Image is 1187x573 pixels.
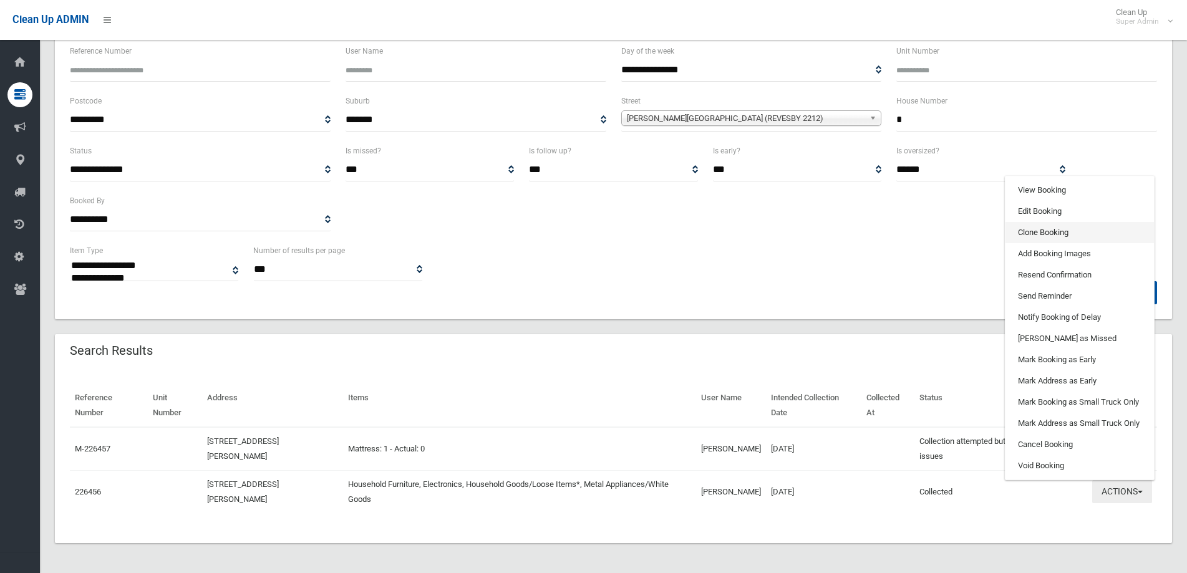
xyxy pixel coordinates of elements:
a: View Booking [1005,180,1154,201]
a: 226456 [75,487,101,496]
td: Household Furniture, Electronics, Household Goods/Loose Items*, Metal Appliances/White Goods [343,470,696,513]
a: Resend Confirmation [1005,264,1154,286]
label: Is follow up? [529,144,571,158]
th: Reference Number [70,384,148,427]
a: Edit Booking [1005,201,1154,222]
label: Is early? [713,144,740,158]
label: Reference Number [70,44,132,58]
a: Void Booking [1005,455,1154,476]
th: Intended Collection Date [766,384,861,427]
th: Unit Number [148,384,203,427]
label: User Name [346,44,383,58]
a: Mark Address as Small Truck Only [1005,413,1154,434]
label: Unit Number [896,44,939,58]
small: Super Admin [1116,17,1159,26]
a: Mark Booking as Early [1005,349,1154,370]
label: House Number [896,94,947,108]
a: Cancel Booking [1005,434,1154,455]
a: Clone Booking [1005,222,1154,243]
th: Collected At [861,384,914,427]
a: M-226457 [75,444,110,453]
a: [PERSON_NAME] as Missed [1005,328,1154,349]
label: Is oversized? [896,144,939,158]
label: Status [70,144,92,158]
label: Is missed? [346,144,381,158]
label: Item Type [70,244,103,258]
th: Items [343,384,696,427]
label: Street [621,94,641,108]
td: [DATE] [766,470,861,513]
a: Mark Booking as Small Truck Only [1005,392,1154,413]
label: Number of results per page [253,244,345,258]
td: [PERSON_NAME] [696,470,766,513]
td: [PERSON_NAME] [696,427,766,471]
a: Send Reminder [1005,286,1154,307]
label: Suburb [346,94,370,108]
header: Search Results [55,339,168,363]
a: Add Booking Images [1005,243,1154,264]
label: Day of the week [621,44,674,58]
span: Clean Up [1110,7,1171,26]
label: Booked By [70,194,105,208]
th: Address [202,384,343,427]
td: [DATE] [766,427,861,471]
label: Postcode [70,94,102,108]
td: Collection attempted but driver reported issues [914,427,1087,471]
td: Collected [914,470,1087,513]
span: [PERSON_NAME][GEOGRAPHIC_DATA] (REVESBY 2212) [627,111,865,126]
button: Actions [1092,480,1152,503]
span: Clean Up ADMIN [12,14,89,26]
a: [STREET_ADDRESS][PERSON_NAME] [207,479,279,504]
a: Notify Booking of Delay [1005,307,1154,328]
th: User Name [696,384,766,427]
th: Status [914,384,1087,427]
a: Mark Address as Early [1005,370,1154,392]
td: Mattress: 1 - Actual: 0 [343,427,696,471]
a: [STREET_ADDRESS][PERSON_NAME] [207,436,279,461]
